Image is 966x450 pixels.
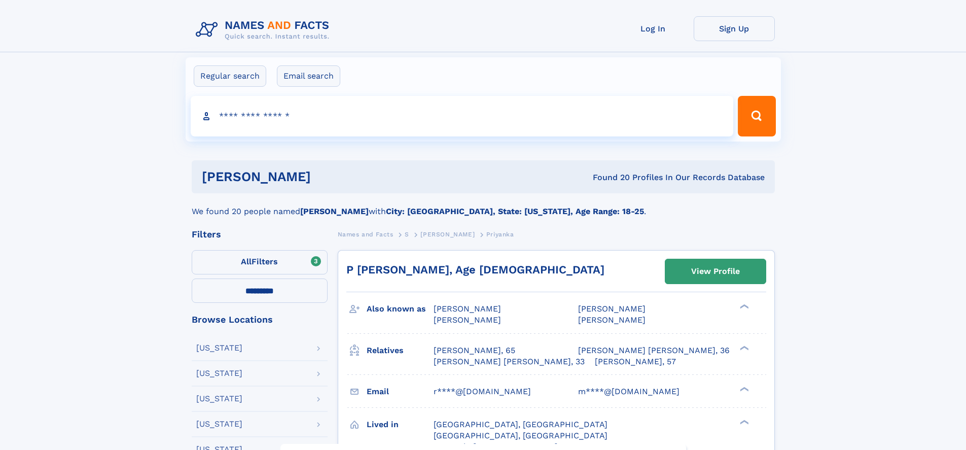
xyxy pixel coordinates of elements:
[196,369,242,377] div: [US_STATE]
[192,193,775,218] div: We found 20 people named with .
[367,342,434,359] h3: Relatives
[192,16,338,44] img: Logo Names and Facts
[196,344,242,352] div: [US_STATE]
[367,383,434,400] h3: Email
[737,419,749,425] div: ❯
[434,420,607,429] span: [GEOGRAPHIC_DATA], [GEOGRAPHIC_DATA]
[434,345,515,356] a: [PERSON_NAME], 65
[738,96,775,136] button: Search Button
[300,206,369,216] b: [PERSON_NAME]
[737,303,749,310] div: ❯
[613,16,694,41] a: Log In
[420,228,475,240] a: [PERSON_NAME]
[420,231,475,238] span: [PERSON_NAME]
[595,356,676,367] a: [PERSON_NAME], 57
[202,170,452,183] h1: [PERSON_NAME]
[367,416,434,433] h3: Lived in
[434,356,585,367] a: [PERSON_NAME] [PERSON_NAME], 33
[486,231,514,238] span: Priyanka
[196,395,242,403] div: [US_STATE]
[241,257,252,266] span: All
[578,304,646,314] span: [PERSON_NAME]
[434,304,501,314] span: [PERSON_NAME]
[346,263,604,276] a: P [PERSON_NAME], Age [DEMOGRAPHIC_DATA]
[694,16,775,41] a: Sign Up
[691,260,740,283] div: View Profile
[665,259,766,284] a: View Profile
[192,230,328,239] div: Filters
[277,65,340,87] label: Email search
[578,345,730,356] a: [PERSON_NAME] [PERSON_NAME], 36
[192,250,328,274] label: Filters
[192,315,328,324] div: Browse Locations
[196,420,242,428] div: [US_STATE]
[434,431,607,440] span: [GEOGRAPHIC_DATA], [GEOGRAPHIC_DATA]
[434,315,501,325] span: [PERSON_NAME]
[737,344,749,351] div: ❯
[405,228,409,240] a: S
[367,300,434,318] h3: Also known as
[452,172,765,183] div: Found 20 Profiles In Our Records Database
[386,206,644,216] b: City: [GEOGRAPHIC_DATA], State: [US_STATE], Age Range: 18-25
[191,96,734,136] input: search input
[405,231,409,238] span: S
[737,386,749,392] div: ❯
[578,315,646,325] span: [PERSON_NAME]
[338,228,393,240] a: Names and Facts
[194,65,266,87] label: Regular search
